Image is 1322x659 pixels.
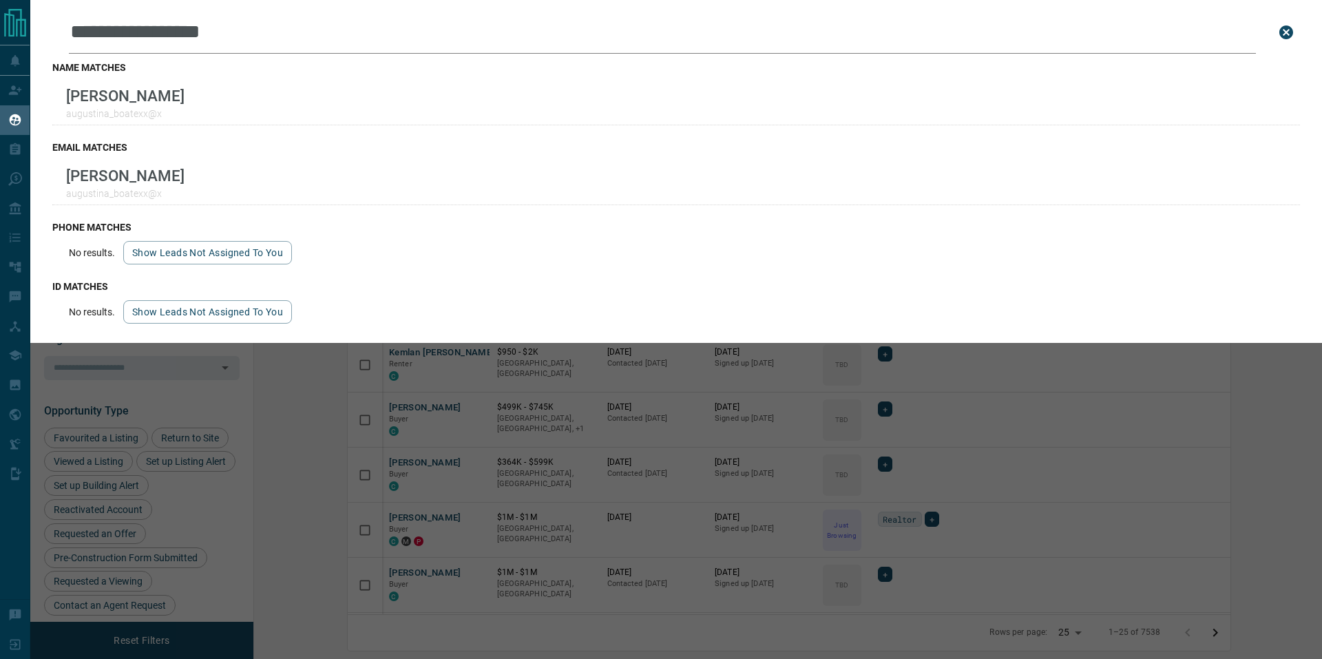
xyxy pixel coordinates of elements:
h3: phone matches [52,222,1300,233]
h3: email matches [52,142,1300,153]
p: [PERSON_NAME] [66,167,185,185]
button: show leads not assigned to you [123,241,292,264]
p: No results. [69,306,115,317]
h3: name matches [52,62,1300,73]
p: augustina_boatexx@x [66,188,185,199]
button: show leads not assigned to you [123,300,292,324]
p: No results. [69,247,115,258]
button: close search bar [1272,19,1300,46]
p: augustina_boatexx@x [66,108,185,119]
p: [PERSON_NAME] [66,87,185,105]
h3: id matches [52,281,1300,292]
